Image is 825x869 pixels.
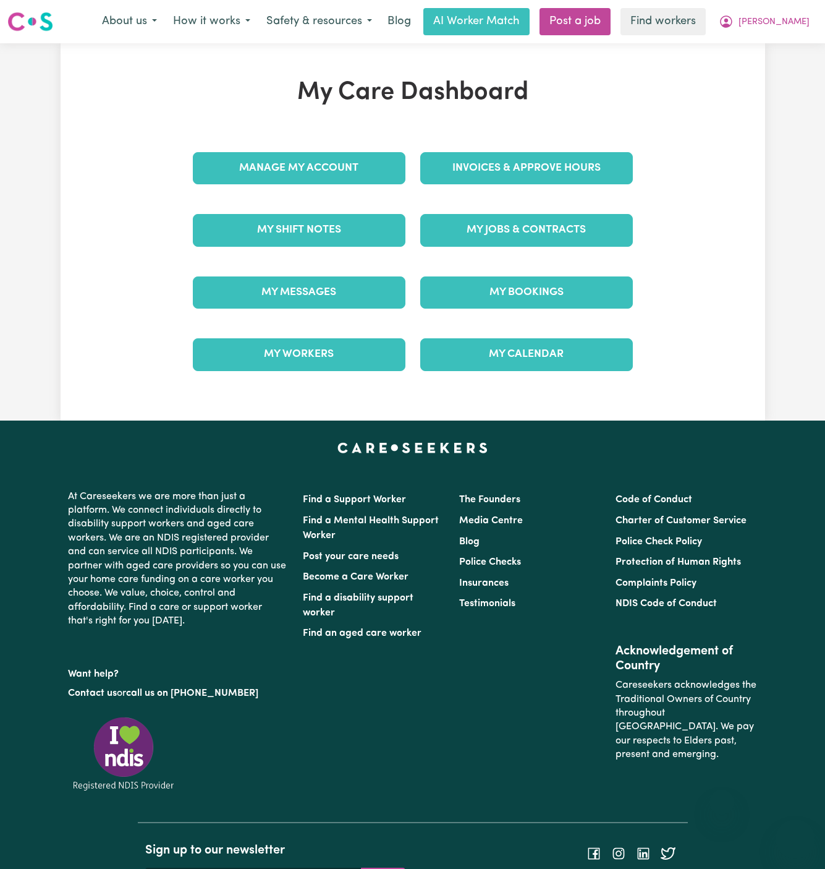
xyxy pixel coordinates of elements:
h1: My Care Dashboard [185,78,640,108]
a: Manage My Account [193,152,405,184]
a: Find a Support Worker [303,495,406,505]
a: Follow Careseekers on Facebook [586,849,601,858]
a: Contact us [68,688,117,698]
a: NDIS Code of Conduct [616,599,717,609]
a: Police Check Policy [616,537,702,547]
a: My Jobs & Contracts [420,214,633,246]
h2: Sign up to our newsletter [145,843,405,858]
iframe: Close message [709,790,734,815]
img: Registered NDIS provider [68,715,179,792]
a: Follow Careseekers on Twitter [661,849,675,858]
button: How it works [165,9,258,35]
a: My Messages [193,276,405,309]
iframe: Button to launch messaging window [776,820,815,859]
a: Media Centre [459,516,523,526]
a: Testimonials [459,599,515,609]
a: Find a Mental Health Support Worker [303,516,439,541]
a: Find an aged care worker [303,628,421,638]
a: Follow Careseekers on Instagram [611,849,626,858]
p: Careseekers acknowledges the Traditional Owners of Country throughout [GEOGRAPHIC_DATA]. We pay o... [616,674,757,766]
a: My Workers [193,338,405,370]
a: Insurances [459,578,509,588]
span: [PERSON_NAME] [738,15,810,29]
a: Police Checks [459,557,521,567]
a: Protection of Human Rights [616,557,741,567]
a: My Shift Notes [193,214,405,246]
a: Careseekers home page [337,443,488,453]
p: or [68,682,288,705]
button: My Account [711,9,818,35]
a: Become a Care Worker [303,572,408,582]
a: Charter of Customer Service [616,516,747,526]
a: Blog [459,537,480,547]
a: The Founders [459,495,520,505]
a: Complaints Policy [616,578,696,588]
a: Follow Careseekers on LinkedIn [636,849,651,858]
img: Careseekers logo [7,11,53,33]
button: About us [94,9,165,35]
a: My Calendar [420,338,633,370]
a: call us on [PHONE_NUMBER] [126,688,258,698]
a: AI Worker Match [423,8,530,35]
a: Careseekers logo [7,7,53,36]
a: Find a disability support worker [303,593,413,618]
a: My Bookings [420,276,633,309]
p: Want help? [68,662,288,681]
button: Safety & resources [258,9,380,35]
a: Post your care needs [303,552,399,562]
p: At Careseekers we are more than just a platform. We connect individuals directly to disability su... [68,485,288,633]
h2: Acknowledgement of Country [616,644,757,674]
a: Post a job [539,8,611,35]
a: Invoices & Approve Hours [420,152,633,184]
a: Find workers [620,8,706,35]
a: Blog [380,8,418,35]
a: Code of Conduct [616,495,692,505]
